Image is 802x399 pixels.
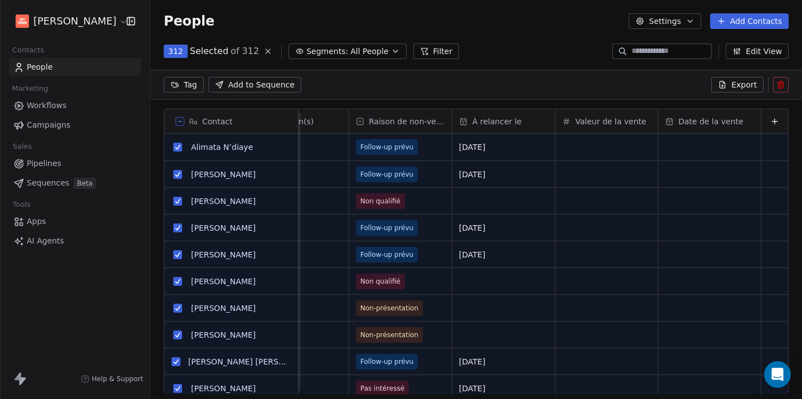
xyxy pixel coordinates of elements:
span: [PERSON_NAME] [33,14,116,28]
span: Apps [27,216,46,227]
span: People [164,13,214,30]
span: Contact [202,116,232,127]
span: Contacts [7,42,49,59]
span: All People [350,46,388,57]
button: Export [711,77,764,93]
button: Settings [629,13,701,29]
button: Tag [164,77,204,93]
span: People [27,61,53,73]
span: Pipelines [27,158,61,169]
a: [PERSON_NAME] [191,197,256,206]
div: Open Intercom Messenger [764,361,791,388]
span: Marketing [7,80,53,97]
span: [DATE] [459,142,548,153]
a: [PERSON_NAME] [191,277,256,286]
button: Filter [413,43,459,59]
button: Add to Sequence [208,77,301,93]
span: [DATE] [459,383,548,394]
a: [PERSON_NAME] [191,304,256,313]
span: Follow-up prévu [360,222,413,233]
button: 312 [164,45,188,58]
button: Edit View [726,43,789,59]
a: Apps [9,212,141,231]
span: Beta [74,178,96,189]
span: Sequences [27,177,69,189]
a: [PERSON_NAME] [191,170,256,179]
a: Help & Support [81,374,143,383]
div: Valeur de la vente [555,109,658,133]
span: Pas intéressé [360,383,404,394]
span: [DATE] [459,222,548,233]
a: [PERSON_NAME] [191,330,256,339]
button: Add Contacts [710,13,789,29]
span: Selected [190,45,228,58]
span: AI Agents [27,235,64,247]
a: People [9,58,141,76]
span: Workflows [27,100,67,111]
button: [PERSON_NAME] [13,12,119,31]
div: Date de la vente [658,109,761,133]
span: Campaigns [27,119,70,131]
a: Alimata N’diaye [191,143,253,152]
span: Non-présentation [360,329,418,340]
span: 312 [168,46,183,57]
div: Contact [164,109,298,133]
span: Raison de non-vente [369,116,445,127]
div: À relancer le [452,109,555,133]
a: Pipelines [9,154,141,173]
span: Non-présentation [360,303,418,314]
a: [PERSON_NAME] [191,384,256,393]
span: Add to Sequence [228,79,295,90]
span: Follow-up prévu [360,142,413,153]
span: Date de la vente [678,116,744,127]
span: of 312 [231,45,259,58]
span: Tag [184,79,197,90]
span: Non qualifié [360,276,400,287]
span: Sales [8,138,37,155]
div: grid [164,134,299,395]
a: AI Agents [9,232,141,250]
span: [DATE] [459,169,548,180]
a: [PERSON_NAME] [PERSON_NAME] [188,357,320,366]
span: Follow-up prévu [360,169,413,180]
span: Segments: [306,46,348,57]
span: Tools [8,196,35,213]
img: Logo-Copy-Training.jpeg [16,14,29,28]
a: [PERSON_NAME] [191,250,256,259]
span: Follow-up prévu [360,249,413,260]
span: Non qualifié [360,196,400,207]
span: [DATE] [459,249,548,260]
span: Follow-up prévu [360,356,413,367]
span: Help & Support [92,374,143,383]
a: Campaigns [9,116,141,134]
div: Raison de non-vente [349,109,452,133]
a: SequencesBeta [9,174,141,192]
a: Workflows [9,96,141,115]
span: À relancer le [472,116,521,127]
span: [DATE] [459,356,548,367]
span: Export [731,79,757,90]
a: [PERSON_NAME] [191,223,256,232]
span: Valeur de la vente [575,116,646,127]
